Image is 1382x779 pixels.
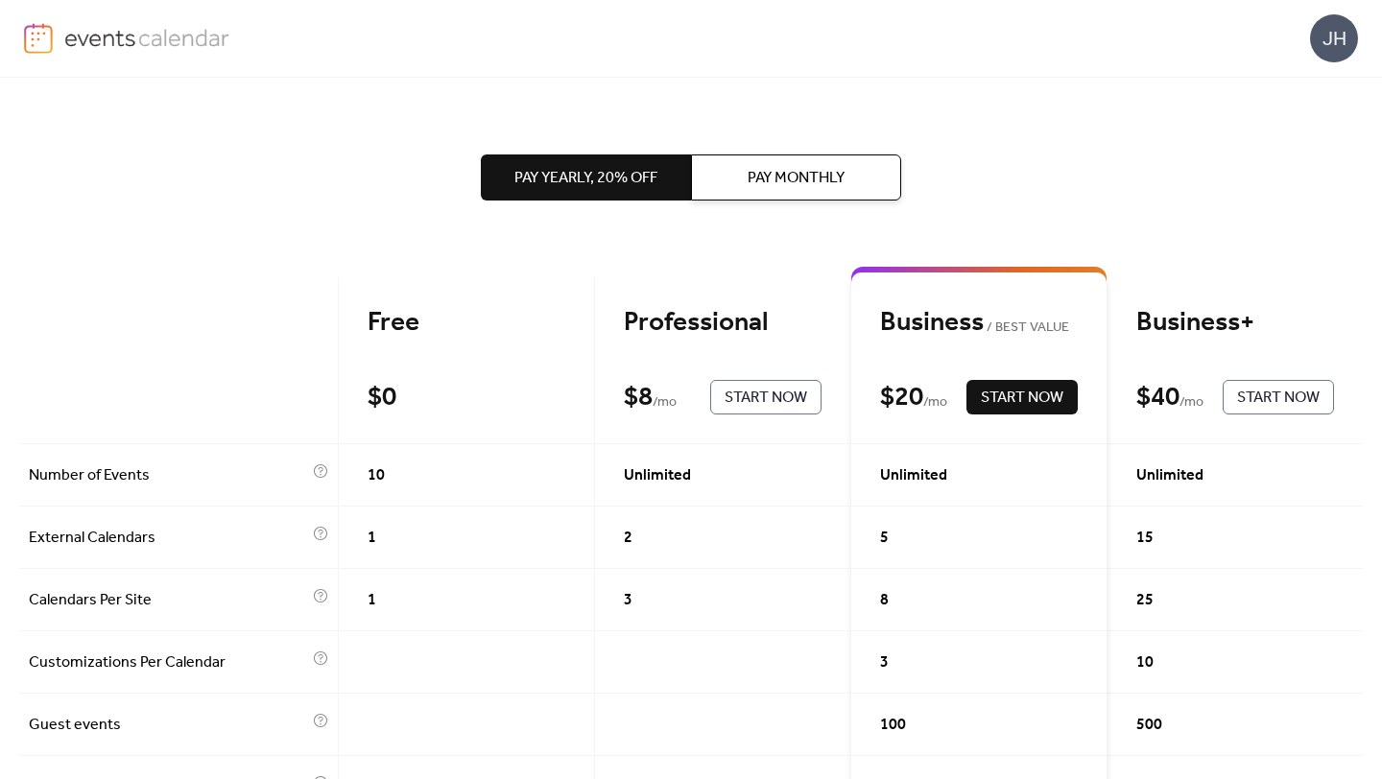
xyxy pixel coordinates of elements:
span: / mo [1179,391,1203,414]
span: 1 [368,589,376,612]
span: 3 [624,589,632,612]
span: External Calendars [29,527,308,550]
span: Unlimited [1136,464,1203,487]
span: 8 [880,589,889,612]
div: JH [1310,14,1358,62]
img: logo [24,23,53,54]
span: 15 [1136,527,1154,550]
div: $ 40 [1136,381,1179,414]
span: Pay Monthly [748,167,845,190]
span: 3 [880,651,889,674]
span: 10 [1136,651,1154,674]
span: Number of Events [29,464,308,487]
span: BEST VALUE [984,317,1069,340]
span: 10 [368,464,385,487]
span: / mo [653,391,677,414]
div: Professional [624,306,822,340]
span: Calendars Per Site [29,589,308,612]
span: 100 [880,714,906,737]
div: $ 0 [368,381,396,414]
span: Start Now [1237,387,1320,410]
button: Pay Monthly [691,154,901,201]
div: $ 20 [880,381,923,414]
button: Start Now [1223,380,1334,414]
span: 25 [1136,589,1154,612]
span: Customizations Per Calendar [29,651,308,674]
span: / mo [923,391,947,414]
span: 500 [1136,714,1162,737]
div: Free [368,306,565,340]
span: Pay Yearly, 20% off [514,167,657,190]
div: $ 8 [624,381,653,414]
span: Start Now [725,387,807,410]
span: Unlimited [880,464,947,487]
img: logo-type [64,23,230,52]
button: Start Now [710,380,822,414]
span: Unlimited [624,464,691,487]
div: Business [880,306,1078,340]
span: 2 [624,527,632,550]
button: Start Now [966,380,1078,414]
span: 1 [368,527,376,550]
span: Start Now [981,387,1063,410]
span: 5 [880,527,889,550]
span: Guest events [29,714,308,737]
button: Pay Yearly, 20% off [481,154,691,201]
div: Business+ [1136,306,1334,340]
